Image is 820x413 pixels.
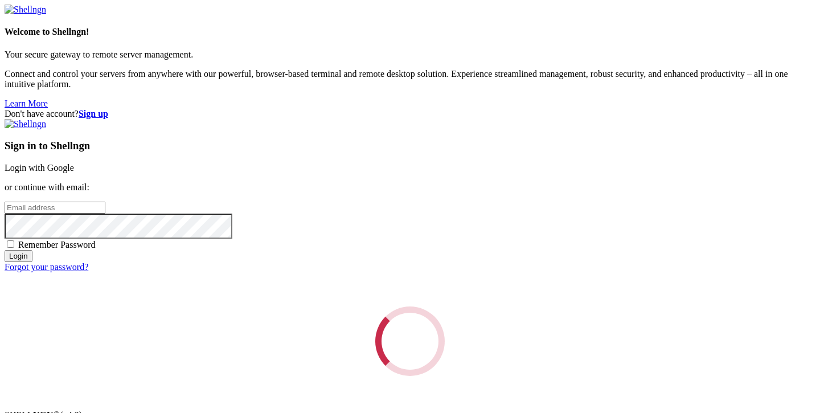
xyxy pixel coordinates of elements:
a: Login with Google [5,163,74,173]
input: Login [5,250,32,262]
a: Forgot your password? [5,262,88,272]
img: Shellngn [5,5,46,15]
input: Email address [5,202,105,214]
p: Connect and control your servers from anywhere with our powerful, browser-based terminal and remo... [5,69,815,89]
a: Sign up [79,109,108,118]
span: Remember Password [18,240,96,250]
h4: Welcome to Shellngn! [5,27,815,37]
a: Learn More [5,99,48,108]
h3: Sign in to Shellngn [5,140,815,152]
p: or continue with email: [5,182,815,193]
p: Your secure gateway to remote server management. [5,50,815,60]
input: Remember Password [7,240,14,248]
img: Shellngn [5,119,46,129]
div: Loading... [375,306,445,376]
div: Don't have account? [5,109,815,119]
